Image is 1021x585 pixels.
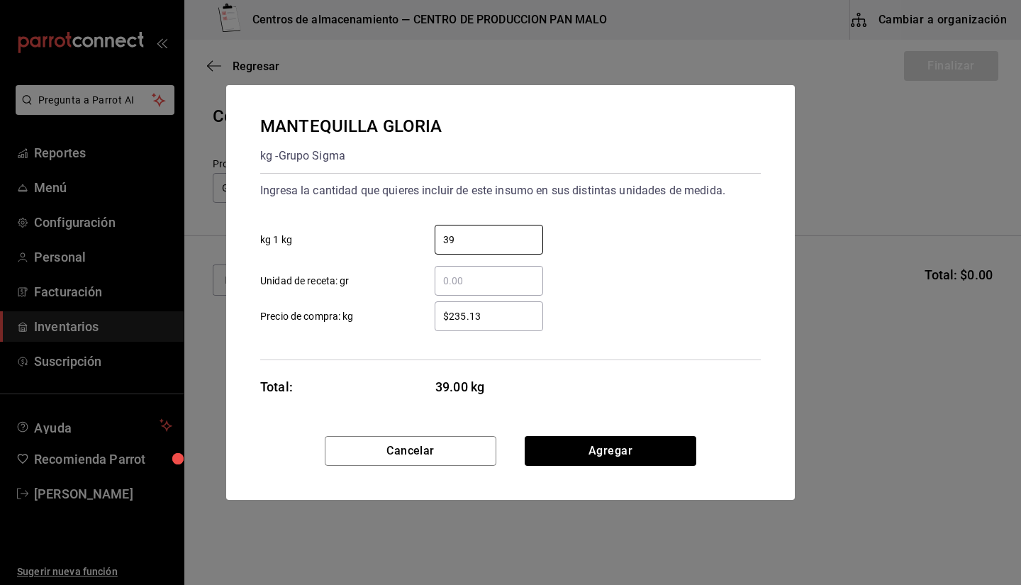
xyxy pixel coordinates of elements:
[260,145,442,167] div: kg - Grupo Sigma
[435,272,543,289] input: Unidad de receta: gr
[435,231,543,248] input: kg 1 kg
[260,309,354,324] span: Precio de compra: kg
[325,436,496,466] button: Cancelar
[260,113,442,139] div: MANTEQUILLA GLORIA
[260,377,293,396] div: Total:
[525,436,696,466] button: Agregar
[260,179,761,202] div: Ingresa la cantidad que quieres incluir de este insumo en sus distintas unidades de medida.
[260,274,350,289] span: Unidad de receta: gr
[435,308,543,325] input: Precio de compra: kg
[260,233,292,247] span: kg 1 kg
[435,377,544,396] span: 39.00 kg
